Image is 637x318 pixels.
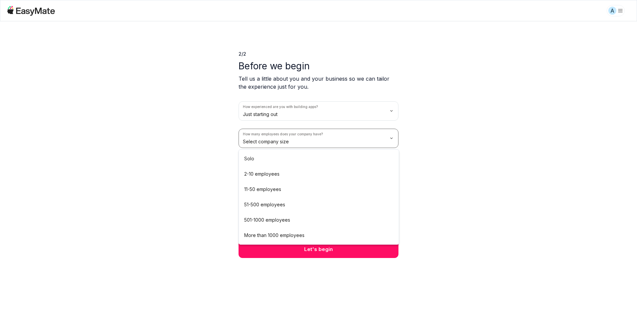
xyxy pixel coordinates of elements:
p: 501-1000 employees [244,216,290,224]
p: 11-50 employees [244,186,281,193]
p: 51-500 employees [244,201,285,208]
p: Solo [244,155,254,162]
p: 2-10 employees [244,170,280,178]
p: More than 1000 employees [244,232,305,239]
